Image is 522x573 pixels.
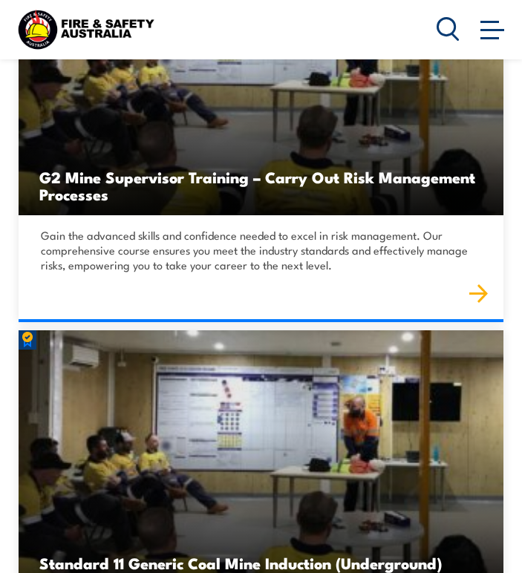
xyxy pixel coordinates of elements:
[39,168,483,203] h3: G2 Mine Supervisor Training – Carry Out Risk Management Processes
[41,228,481,272] p: Gain the advanced skills and confidence needed to excel in risk management. Our comprehensive cou...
